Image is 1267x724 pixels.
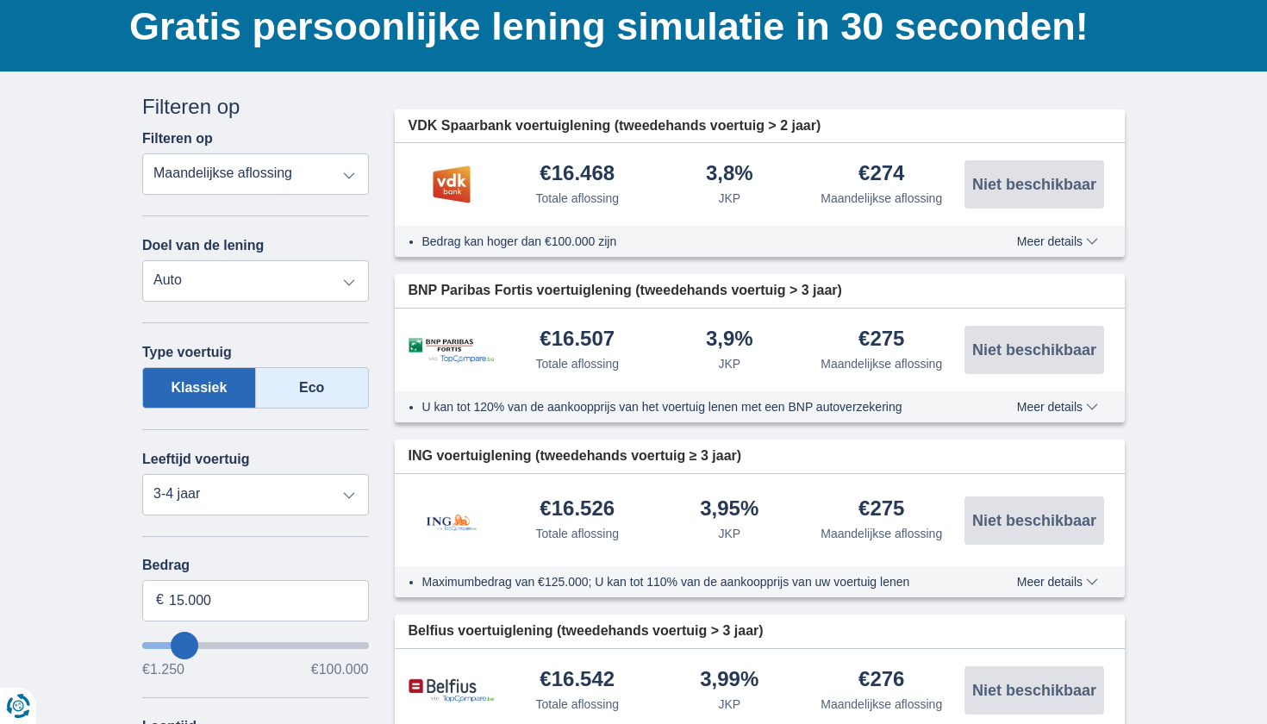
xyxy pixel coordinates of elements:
[1017,401,1098,413] span: Meer details
[964,666,1104,715] button: Niet beschikbaar
[142,92,369,122] div: Filteren op
[422,398,954,415] li: U kan tot 120% van de aankoopprijs van het voertuig lenen met een BNP autoverzekering
[718,525,740,542] div: JKP
[706,163,753,186] div: 3,8%
[858,328,904,352] div: €275
[540,328,615,352] div: €16.507
[535,190,619,207] div: Totale aflossing
[858,498,904,521] div: €275
[1004,400,1111,414] button: Meer details
[1004,234,1111,248] button: Meer details
[718,355,740,372] div: JKP
[821,190,942,207] div: Maandelijkse aflossing
[142,642,369,649] input: wantToBorrow
[409,491,495,549] img: product.pl.alt ING
[409,116,821,136] span: VDK Spaarbank voertuiglening (tweedehands voertuig > 2 jaar)
[535,525,619,542] div: Totale aflossing
[142,452,249,467] label: Leeftijd voertuig
[142,558,369,573] label: Bedrag
[972,683,1096,698] span: Niet beschikbaar
[142,663,184,677] span: €1.250
[972,177,1096,192] span: Niet beschikbaar
[821,696,942,713] div: Maandelijkse aflossing
[964,496,1104,545] button: Niet beschikbaar
[706,328,753,352] div: 3,9%
[972,342,1096,358] span: Niet beschikbaar
[821,355,942,372] div: Maandelijkse aflossing
[540,163,615,186] div: €16.468
[540,669,615,692] div: €16.542
[540,498,615,521] div: €16.526
[142,131,213,147] label: Filteren op
[858,163,904,186] div: €274
[142,345,232,360] label: Type voertuig
[256,367,369,409] label: Eco
[142,238,264,253] label: Doel van de lening
[409,446,742,466] span: ING voertuiglening (tweedehands voertuig ≥ 3 jaar)
[535,355,619,372] div: Totale aflossing
[700,669,758,692] div: 3,99%
[535,696,619,713] div: Totale aflossing
[858,669,904,692] div: €276
[422,573,954,590] li: Maximumbedrag van €125.000; U kan tot 110% van de aankoopprijs van uw voertuig lenen
[1004,575,1111,589] button: Meer details
[964,160,1104,209] button: Niet beschikbaar
[142,367,256,409] label: Klassiek
[718,190,740,207] div: JKP
[1017,235,1098,247] span: Meer details
[156,590,164,610] span: €
[700,498,758,521] div: 3,95%
[409,281,842,301] span: BNP Paribas Fortis voertuiglening (tweedehands voertuig > 3 jaar)
[409,163,495,206] img: product.pl.alt VDK bank
[409,678,495,703] img: product.pl.alt Belfius
[311,663,369,677] span: €100.000
[409,621,764,641] span: Belfius voertuiglening (tweedehands voertuig > 3 jaar)
[964,326,1104,374] button: Niet beschikbaar
[1017,576,1098,588] span: Meer details
[821,525,942,542] div: Maandelijkse aflossing
[422,233,954,250] li: Bedrag kan hoger dan €100.000 zijn
[972,513,1096,528] span: Niet beschikbaar
[409,338,495,363] img: product.pl.alt BNP Paribas Fortis
[718,696,740,713] div: JKP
